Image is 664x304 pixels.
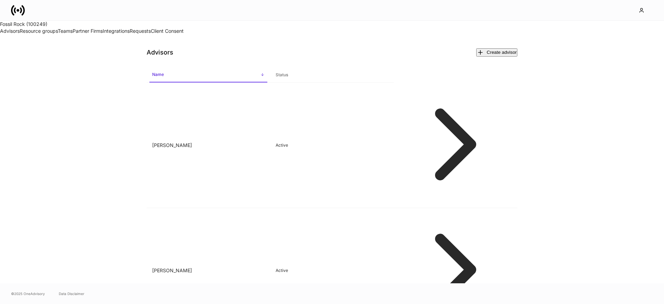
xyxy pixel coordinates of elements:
[103,28,130,34] a: Integrations
[476,48,517,57] button: Create advisor
[276,143,388,148] p: Active
[11,291,45,296] span: © 2025 OneAdvisory
[273,68,391,82] span: Status
[276,71,288,78] h6: Status
[130,28,151,34] a: Requests
[477,49,517,56] div: Create advisor
[20,28,58,34] a: Resource groups
[147,83,270,208] td: [PERSON_NAME]
[149,68,267,82] span: Name
[147,48,173,57] h4: Advisors
[59,291,84,296] a: Data Disclaimer
[151,28,184,34] a: Client Consent
[276,268,388,273] p: Active
[58,28,73,34] a: Teams
[73,28,103,34] a: Partner Firms
[152,71,164,78] h6: Name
